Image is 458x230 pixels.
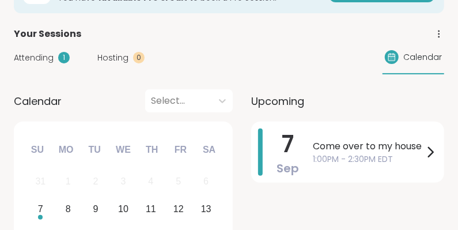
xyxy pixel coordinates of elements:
[66,174,71,189] div: 1
[148,174,153,189] div: 4
[28,197,53,222] div: Choose Sunday, September 7th, 2025
[168,137,193,163] div: Fr
[14,93,62,109] span: Calendar
[166,197,191,222] div: Choose Friday, September 12th, 2025
[84,197,108,222] div: Choose Tuesday, September 9th, 2025
[166,169,191,194] div: Not available Friday, September 5th, 2025
[277,160,299,176] span: Sep
[139,197,164,222] div: Choose Thursday, September 11th, 2025
[66,201,71,217] div: 8
[58,52,70,63] div: 1
[53,137,78,163] div: Mo
[203,174,209,189] div: 6
[56,197,81,222] div: Choose Monday, September 8th, 2025
[201,201,211,217] div: 13
[93,201,99,217] div: 9
[403,51,442,63] span: Calendar
[84,169,108,194] div: Not available Tuesday, September 2nd, 2025
[282,128,294,160] span: 7
[93,174,99,189] div: 2
[194,197,218,222] div: Choose Saturday, September 13th, 2025
[111,169,136,194] div: Not available Wednesday, September 3rd, 2025
[173,201,184,217] div: 12
[196,137,222,163] div: Sa
[56,169,81,194] div: Not available Monday, September 1st, 2025
[133,52,145,63] div: 0
[194,169,218,194] div: Not available Saturday, September 6th, 2025
[14,52,54,64] span: Attending
[82,137,107,163] div: Tu
[139,137,165,163] div: Th
[118,201,128,217] div: 10
[139,169,164,194] div: Not available Thursday, September 4th, 2025
[14,27,81,41] span: Your Sessions
[176,174,181,189] div: 5
[25,137,50,163] div: Su
[35,174,46,189] div: 31
[28,169,53,194] div: Not available Sunday, August 31st, 2025
[111,197,136,222] div: Choose Wednesday, September 10th, 2025
[38,201,43,217] div: 7
[313,153,423,165] span: 1:00PM - 2:30PM EDT
[313,139,423,153] span: Come over to my house
[146,201,156,217] div: 11
[121,174,126,189] div: 3
[251,93,304,109] span: Upcoming
[111,137,136,163] div: We
[97,52,128,64] span: Hosting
